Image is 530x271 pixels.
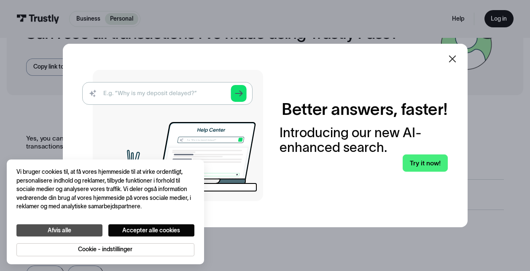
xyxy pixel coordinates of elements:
[16,168,194,256] div: Privatliv
[16,224,102,236] button: Afvis alle
[282,99,447,119] h2: Better answers, faster!
[16,243,194,256] button: Cookie - indstillinger
[108,224,194,236] button: Accepter alle cookies
[7,159,204,264] div: Cookie banner
[16,168,194,211] div: Vi bruger cookies til, at få vores hjemmeside til at virke ordentligt, personalisere indhold og r...
[280,125,447,154] div: Introducing our new AI-enhanced search.
[403,154,447,172] a: Try it now!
